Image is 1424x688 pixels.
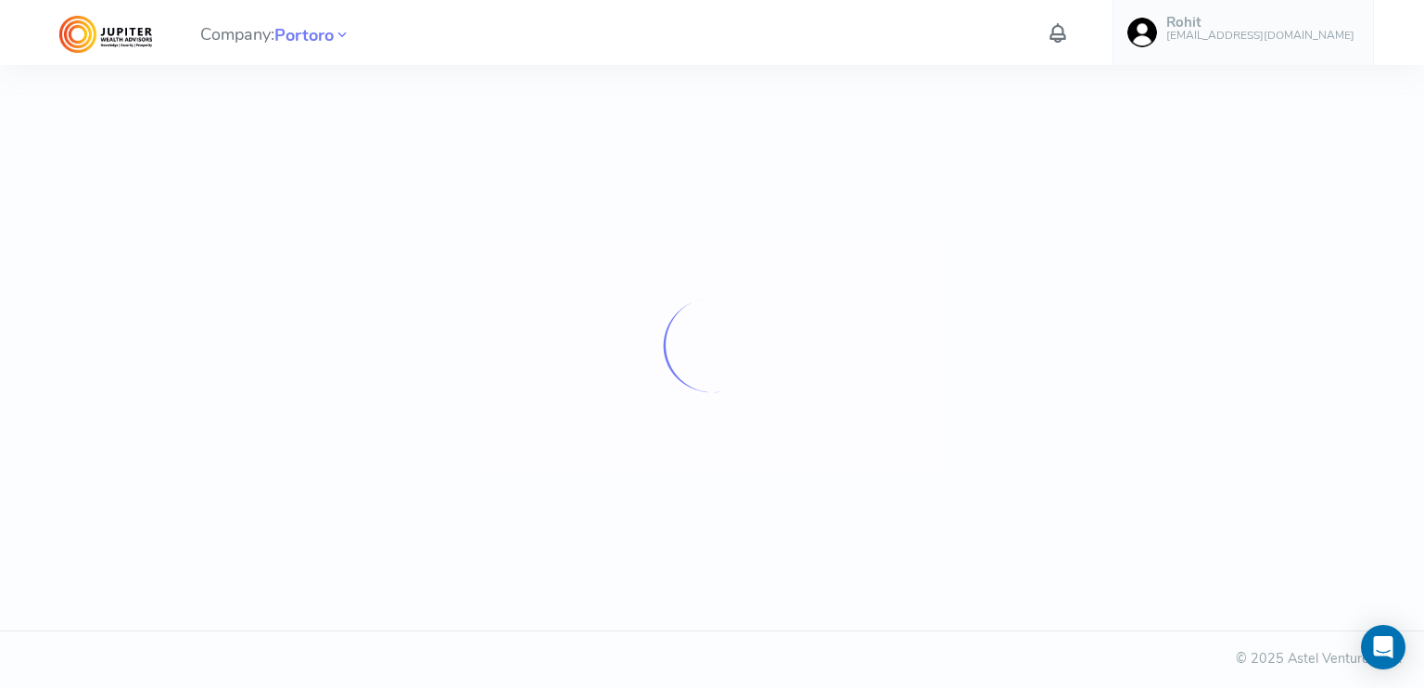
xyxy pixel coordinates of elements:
h5: Rohit [1166,15,1354,31]
span: Company: [200,17,350,49]
div: Open Intercom Messenger [1361,625,1405,669]
div: © 2025 Astel Ventures Ltd. [22,649,1402,669]
h6: [EMAIL_ADDRESS][DOMAIN_NAME] [1166,30,1354,42]
img: user-image [1127,18,1157,47]
a: Portoro [274,23,334,45]
span: Portoro [274,23,334,48]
